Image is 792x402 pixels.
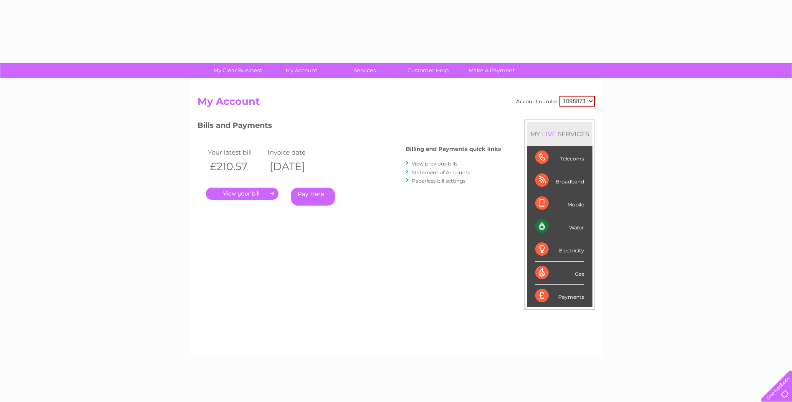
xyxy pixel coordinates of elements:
a: . [206,188,278,200]
a: Pay Here [291,188,335,206]
div: Gas [535,262,584,285]
th: £210.57 [206,158,266,175]
div: MY SERVICES [527,122,592,146]
a: Make A Payment [457,63,526,78]
a: Paperless bill settings [412,178,466,184]
h4: Billing and Payments quick links [406,146,501,152]
div: Mobile [535,192,584,215]
div: Telecoms [535,146,584,169]
a: My Account [267,63,336,78]
a: View previous bills [412,160,458,167]
h3: Bills and Payments [197,120,501,134]
td: Invoice date [266,147,326,158]
td: Your latest bill [206,147,266,158]
th: [DATE] [266,158,326,175]
h2: My Account [197,96,595,112]
div: Broadband [535,169,584,192]
a: My Clear Business [203,63,272,78]
div: Account number [516,96,595,107]
div: Electricity [535,238,584,261]
div: Payments [535,285,584,307]
a: Statement of Accounts [412,169,470,176]
a: Services [330,63,399,78]
a: Customer Help [394,63,463,78]
div: Water [535,215,584,238]
div: LIVE [540,130,558,138]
